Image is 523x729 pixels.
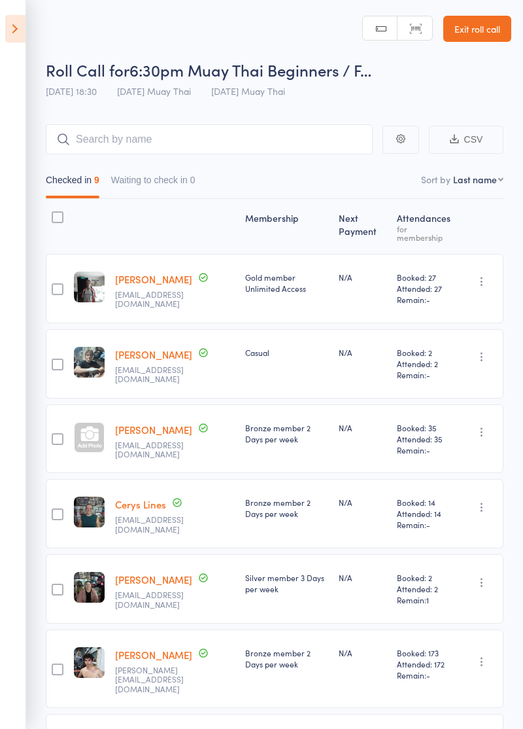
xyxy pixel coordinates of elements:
div: Atten­dances [392,205,456,248]
a: [PERSON_NAME] [115,648,192,662]
span: 6:30pm Muay Thai Beginners / F… [129,59,371,80]
small: Elliema4tinez@gmail.com [115,590,200,609]
input: Search by name [46,124,373,154]
span: Booked: 14 [397,497,450,508]
small: Bengrese@gmail.com [115,365,200,384]
span: Roll Call for [46,59,129,80]
span: Booked: 173 [397,647,450,658]
span: [DATE] Muay Thai [211,84,285,98]
small: Ceryslines@gmail.com [115,515,200,534]
a: [PERSON_NAME] [115,423,192,436]
img: image1753172708.png [74,347,105,378]
span: Attended: 27 [397,283,450,294]
span: Booked: 2 [397,347,450,358]
div: for membership [397,224,450,241]
div: 9 [94,175,99,185]
div: Bronze member 2 Days per week [245,497,328,519]
div: Silver member 3 Days per week [245,572,328,594]
a: [PERSON_NAME] [115,272,192,286]
button: Waiting to check in0 [111,168,195,198]
div: Gold member Unlimited Access [245,272,328,294]
span: Remain: [397,444,450,455]
div: N/A [339,572,386,583]
div: 0 [190,175,195,185]
span: 1 [426,594,429,605]
button: Checked in9 [46,168,99,198]
span: Attended: 35 [397,433,450,444]
span: [DATE] 18:30 [46,84,97,98]
a: Cerys Lines [115,497,166,511]
span: Remain: [397,294,450,305]
small: Dan@gmail.com [115,666,200,694]
label: Sort by [421,173,450,186]
div: Last name [453,173,497,186]
span: - [426,369,430,380]
div: N/A [339,422,386,433]
span: Remain: [397,369,450,380]
span: Remain: [397,519,450,530]
span: Remain: [397,669,450,681]
span: - [426,294,430,305]
a: [PERSON_NAME] [115,573,192,586]
img: image1745314385.png [74,272,105,302]
div: N/A [339,497,386,508]
a: Exit roll call [443,16,511,42]
img: image1698303513.png [74,647,105,678]
small: Trent@gmail.com [115,290,200,309]
div: N/A [339,647,386,658]
button: CSV [429,126,503,154]
span: Remain: [397,594,450,605]
div: Next Payment [333,205,392,248]
span: - [426,519,430,530]
span: Attended: 14 [397,508,450,519]
div: N/A [339,347,386,358]
a: [PERSON_NAME] [115,347,192,361]
span: - [426,444,430,455]
div: Bronze member 2 Days per week [245,647,328,669]
img: image1733218602.png [74,497,105,527]
span: - [426,669,430,681]
span: Booked: 35 [397,422,450,433]
span: Attended: 2 [397,583,450,594]
div: N/A [339,272,386,283]
img: image1720513828.png [74,572,105,603]
span: Attended: 172 [397,658,450,669]
small: Frankiedrew@gmail.com [115,440,200,459]
div: Bronze member 2 Days per week [245,422,328,444]
span: [DATE] Muay Thai [117,84,191,98]
span: Booked: 27 [397,272,450,283]
span: Attended: 2 [397,358,450,369]
span: Booked: 2 [397,572,450,583]
div: Membership [240,205,333,248]
div: Casual [245,347,328,358]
